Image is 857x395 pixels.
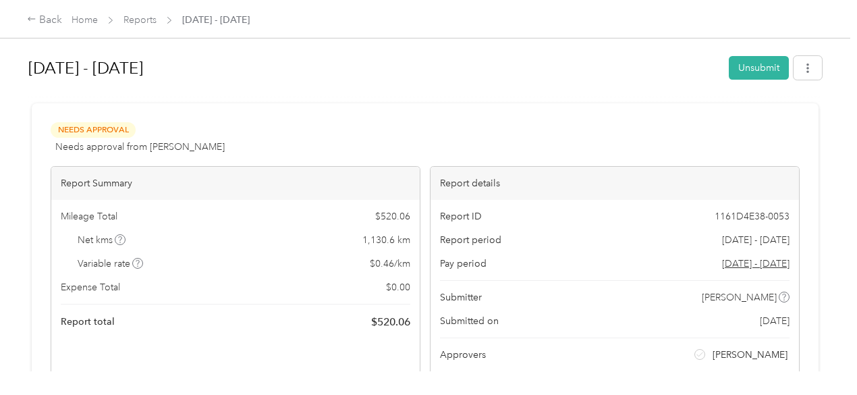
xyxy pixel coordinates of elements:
div: Report details [431,167,799,200]
a: Reports [123,14,157,26]
span: Variable rate [78,257,144,271]
h1: Aug 1 - 31, 2025 [28,52,719,84]
div: Report Summary [51,167,420,200]
span: Pay period [440,257,487,271]
div: Back [27,12,62,28]
span: Report ID [440,209,482,223]
span: 1161D4E38-0053 [715,209,790,223]
span: Net kms [78,233,126,247]
span: Mileage Total [61,209,117,223]
span: Report total [61,315,115,329]
span: $ 520.06 [371,314,410,330]
span: Report period [440,233,501,247]
span: Submitted on [440,314,499,328]
span: [PERSON_NAME] [702,290,777,305]
span: [DATE] - [DATE] [722,233,790,247]
a: Home [72,14,98,26]
span: Approvers [440,348,486,362]
span: Go to pay period [722,257,790,271]
span: $ 0.46 / km [370,257,410,271]
button: Unsubmit [729,56,789,80]
span: [DATE] [760,314,790,328]
span: Submitter [440,290,482,305]
span: [DATE] - [DATE] [182,13,250,27]
span: $ 520.06 [375,209,410,223]
span: 1,130.6 km [362,233,410,247]
iframe: Everlance-gr Chat Button Frame [781,319,857,395]
span: Needs approval from [PERSON_NAME] [55,140,225,154]
span: $ 0.00 [386,280,410,294]
span: [PERSON_NAME] [713,348,787,362]
span: Needs Approval [51,122,136,138]
span: Expense Total [61,280,120,294]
